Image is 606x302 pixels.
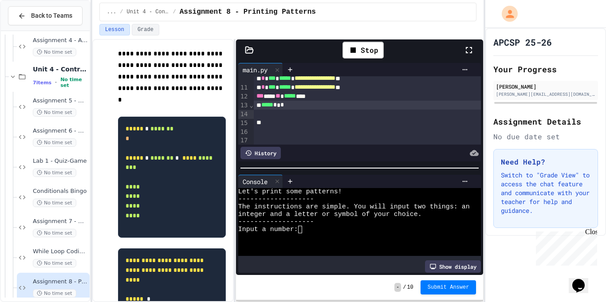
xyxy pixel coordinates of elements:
div: main.py [238,65,272,75]
span: Assignment 4 - Advanced Calc [33,37,88,44]
span: Conditionals Bingo [33,188,88,195]
div: 13 [238,101,249,110]
div: Stop [342,42,384,59]
div: History [240,147,281,159]
span: 10 [407,284,413,291]
div: Show display [425,260,481,273]
span: No time set [33,259,76,267]
span: • [55,79,57,86]
span: ------------------- [238,218,314,226]
p: Switch to "Grade View" to access the chat feature and communicate with your teacher for help and ... [501,171,590,215]
button: Submit Answer [421,280,476,294]
button: Back to Teams [8,6,83,25]
div: Console [238,177,272,186]
div: [PERSON_NAME] [496,82,595,90]
span: 7 items [33,80,51,86]
span: No time set [33,169,76,177]
div: No due date set [493,131,598,142]
div: 16 [238,128,249,137]
span: No time set [33,199,76,207]
span: / [403,284,406,291]
span: The instructions are simple. You will input two things: an [238,203,470,211]
div: [PERSON_NAME][EMAIL_ADDRESS][DOMAIN_NAME] [496,91,595,98]
span: Assignment 5 - Booleans [33,97,88,105]
button: Grade [132,24,159,35]
button: Lesson [99,24,130,35]
span: No time set [33,48,76,56]
span: Submit Answer [428,284,469,291]
span: No time set [33,229,76,237]
span: Let's print some patterns! [238,188,342,196]
div: 14 [238,110,249,119]
div: 15 [238,119,249,128]
span: No time set [33,138,76,147]
span: Lab 1 - Quiz-Game [33,157,88,165]
h2: Your Progress [493,63,598,75]
span: Fold line [249,102,254,109]
span: - [394,283,401,292]
span: integer and a letter or symbol of your choice. [238,211,422,218]
span: Back to Teams [31,11,72,20]
h1: APCSP 25-26 [493,36,552,48]
span: Assignment 7 - Number Guesser [33,218,88,225]
div: 11 [238,83,249,92]
span: Unit 4 - Control Structures [33,65,88,73]
span: ... [107,8,117,16]
span: ------------------- [238,196,314,203]
iframe: chat widget [532,228,597,266]
span: / [120,8,123,16]
span: Assignment 6 - Discount Calculator [33,127,88,135]
span: Unit 4 - Control Structures [127,8,169,16]
div: 12 [238,92,249,101]
div: 17 [238,136,249,145]
div: main.py [238,63,283,76]
div: My Account [492,4,520,24]
h2: Assignment Details [493,115,598,128]
span: No time set [33,289,76,298]
span: Assignment 8 - Printing Patterns [33,278,88,286]
span: No time set [60,77,88,88]
span: Assignment 8 - Printing Patterns [180,7,316,17]
h3: Need Help? [501,157,590,167]
iframe: chat widget [569,267,597,293]
span: While Loop Coding Challenges (In-Class) [33,248,88,255]
span: Input a number: [238,226,298,233]
div: Chat with us now!Close [4,4,61,56]
span: No time set [33,108,76,117]
span: / [173,8,176,16]
div: Console [238,175,283,188]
